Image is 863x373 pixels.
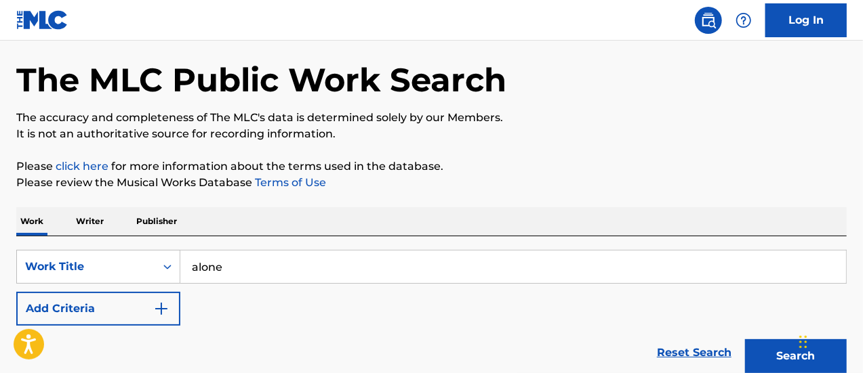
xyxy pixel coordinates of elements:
a: click here [56,160,108,173]
button: Add Criteria [16,292,180,326]
img: search [700,12,717,28]
p: Publisher [132,207,181,236]
button: Search [745,339,847,373]
div: Help [730,7,757,34]
p: The accuracy and completeness of The MLC's data is determined solely by our Members. [16,110,847,126]
div: Work Title [25,259,147,275]
a: Public Search [695,7,722,34]
img: MLC Logo [16,10,68,30]
a: Terms of Use [252,176,326,189]
img: help [736,12,752,28]
p: Work [16,207,47,236]
p: It is not an authoritative source for recording information. [16,126,847,142]
h1: The MLC Public Work Search [16,60,506,100]
p: Please review the Musical Works Database [16,175,847,191]
a: Reset Search [650,338,738,368]
a: Log In [765,3,847,37]
div: Drag [799,322,807,362]
iframe: Chat Widget [795,308,863,373]
p: Writer [72,207,108,236]
p: Please for more information about the terms used in the database. [16,158,847,175]
img: 9d2ae6d4665cec9f34b9.svg [153,301,169,317]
